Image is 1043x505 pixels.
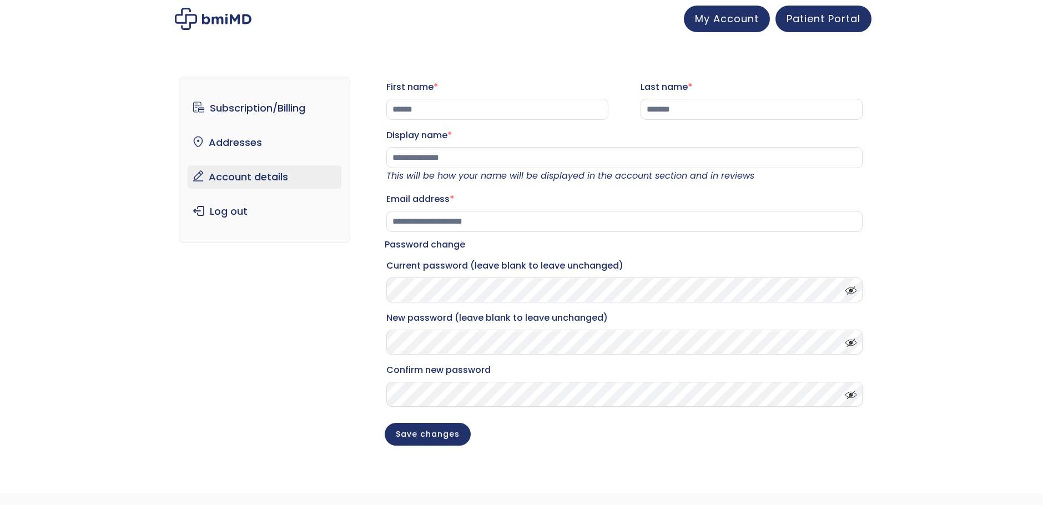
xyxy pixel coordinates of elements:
span: Patient Portal [787,12,860,26]
a: Subscription/Billing [188,97,341,120]
label: First name [386,78,608,96]
nav: Account pages [179,77,350,243]
em: This will be how your name will be displayed in the account section and in reviews [386,169,754,182]
a: Patient Portal [775,6,871,32]
label: Display name [386,127,863,144]
img: My account [175,8,251,30]
a: Addresses [188,131,341,154]
button: Save changes [385,423,471,446]
label: New password (leave blank to leave unchanged) [386,309,863,327]
label: Confirm new password [386,361,863,379]
a: Log out [188,200,341,223]
label: Email address [386,190,863,208]
a: Account details [188,165,341,189]
span: My Account [695,12,759,26]
a: My Account [684,6,770,32]
legend: Password change [385,237,465,252]
label: Current password (leave blank to leave unchanged) [386,257,863,275]
label: Last name [641,78,863,96]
